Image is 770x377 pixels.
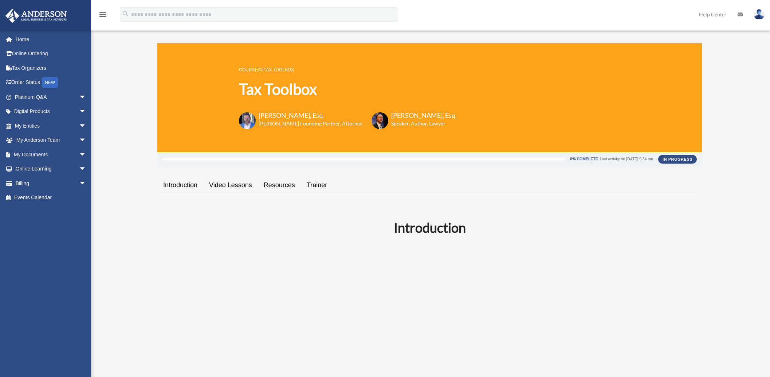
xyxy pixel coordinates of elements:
[239,67,260,72] a: COURSES
[600,157,653,161] div: Last activity on [DATE] 9:34 am
[42,77,58,88] div: NEW
[5,90,97,104] a: Platinum Q&Aarrow_drop_down
[5,133,97,148] a: My Anderson Teamarrow_drop_down
[98,13,107,19] a: menu
[259,111,362,120] h3: [PERSON_NAME], Esq.
[122,10,130,18] i: search
[239,112,256,129] img: Toby-circle-head.png
[391,111,457,120] h3: [PERSON_NAME], Esq.
[5,190,97,205] a: Events Calendar
[79,147,94,162] span: arrow_drop_down
[79,162,94,177] span: arrow_drop_down
[79,119,94,133] span: arrow_drop_down
[79,104,94,119] span: arrow_drop_down
[239,79,457,100] h1: Tax Toolbox
[372,112,388,129] img: Scott-Estill-Headshot.png
[5,147,97,162] a: My Documentsarrow_drop_down
[5,61,97,75] a: Tax Organizers
[5,75,97,90] a: Order StatusNEW
[79,90,94,105] span: arrow_drop_down
[301,175,333,196] a: Trainer
[79,133,94,148] span: arrow_drop_down
[754,9,765,20] img: User Pic
[5,176,97,190] a: Billingarrow_drop_down
[239,65,457,74] p: >
[658,155,697,164] div: In Progress
[5,32,97,47] a: Home
[5,104,97,119] a: Digital Productsarrow_drop_down
[3,9,69,23] img: Anderson Advisors Platinum Portal
[162,218,698,237] h2: Introduction
[5,119,97,133] a: My Entitiesarrow_drop_down
[98,10,107,19] i: menu
[79,176,94,191] span: arrow_drop_down
[157,175,203,196] a: Introduction
[264,67,294,72] a: Tax Toolbox
[570,157,598,161] div: 0% Complete
[258,175,301,196] a: Resources
[5,162,97,176] a: Online Learningarrow_drop_down
[203,175,258,196] a: Video Lessons
[259,120,362,127] h6: [PERSON_NAME] Founding Partner, Attorney
[391,120,448,127] h6: Speaker, Author, Lawyer
[5,47,97,61] a: Online Ordering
